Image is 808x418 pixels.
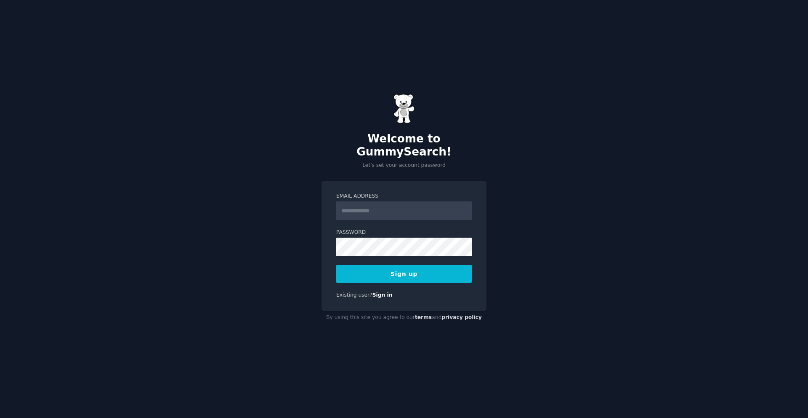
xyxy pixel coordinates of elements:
a: terms [415,314,432,320]
a: Sign in [372,292,393,298]
label: Password [336,229,472,236]
span: Existing user? [336,292,372,298]
p: Let's set your account password [322,162,486,169]
label: Email Address [336,193,472,200]
h2: Welcome to GummySearch! [322,132,486,159]
a: privacy policy [441,314,482,320]
div: By using this site you agree to our and [322,311,486,324]
button: Sign up [336,265,472,283]
img: Gummy Bear [393,94,415,123]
